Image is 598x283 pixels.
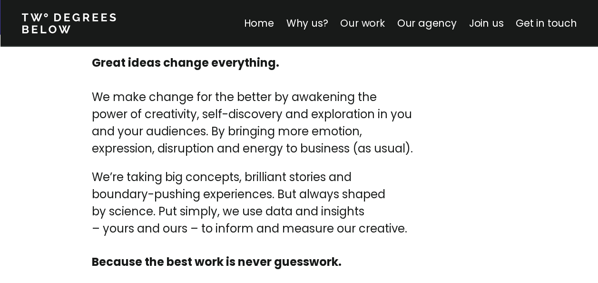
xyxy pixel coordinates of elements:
[92,169,434,237] p: We’re taking big concepts, brilliant stories and boundary-pushing experiences. But always shaped ...
[92,89,434,157] p: We make change for the better by awakening the power of creativity, self-discovery and exploratio...
[92,254,342,270] strong: Because the best work is never guesswork.
[469,16,503,30] a: Join us
[397,16,456,30] a: Our agency
[92,55,279,71] strong: Great ideas change everything.
[244,16,274,30] a: Home
[286,16,328,30] a: Why us?
[340,16,384,30] a: Our work
[516,16,577,30] a: Get in touch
